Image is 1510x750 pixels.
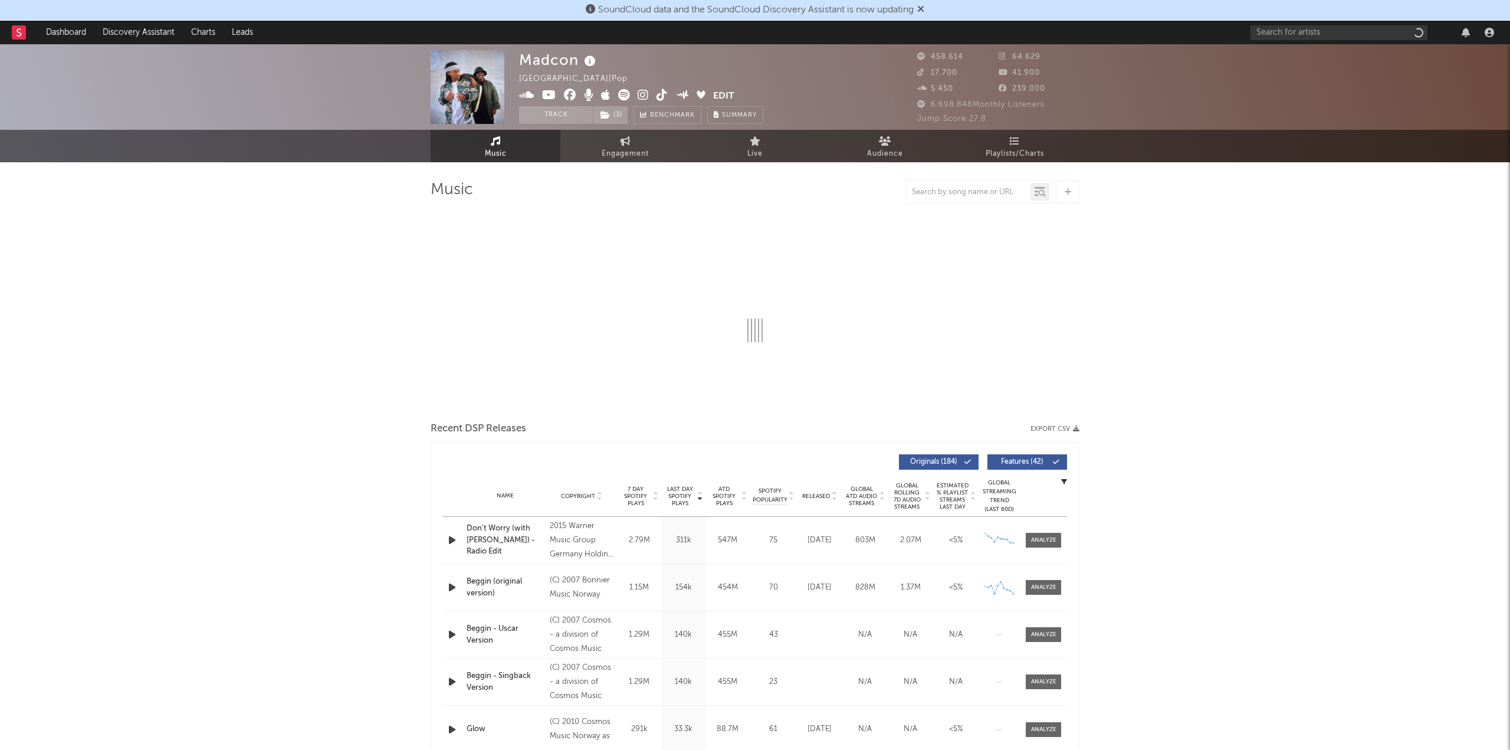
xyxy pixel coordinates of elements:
span: Audience [867,147,903,161]
span: Recent DSP Releases [431,422,526,436]
span: Copyright [561,493,595,500]
button: (3) [593,106,628,124]
span: Summary [722,112,757,119]
span: Dismiss [917,5,924,15]
a: Charts [183,21,224,44]
div: [DATE] [800,723,839,735]
div: N/A [891,629,930,641]
span: 17.700 [917,69,957,77]
a: Music [431,130,560,162]
div: 33.3k [664,723,703,735]
button: Originals(184) [899,454,979,470]
span: Jump Score: 27.8 [917,115,986,123]
span: Engagement [602,147,649,161]
span: Playlists/Charts [986,147,1044,161]
button: Features(42) [987,454,1067,470]
div: 311k [664,535,703,546]
span: Last Day Spotify Plays [664,486,695,507]
a: Audience [820,130,950,162]
div: 88.7M [708,723,747,735]
div: [GEOGRAPHIC_DATA] | Pop [519,72,641,86]
a: Glow [467,723,544,735]
a: Beggin (original version) [467,576,544,599]
div: 2.79M [620,535,658,546]
span: Spotify Popularity [753,487,787,505]
span: Music [485,147,507,161]
div: 1.29M [620,629,658,641]
span: Benchmark [650,109,695,123]
span: 41.900 [999,69,1040,77]
div: N/A [845,629,885,641]
div: 154k [664,582,703,594]
div: N/A [845,723,885,735]
div: 1.37M [891,582,930,594]
div: 43 [753,629,794,641]
div: N/A [936,629,976,641]
span: 5.450 [917,85,953,93]
button: Track [519,106,593,124]
input: Search for artists [1250,25,1427,40]
div: 140k [664,629,703,641]
div: 2015 Warner Music Group Germany Holding GmbH / A Warner Music Group Company [550,519,614,562]
div: Global Streaming Trend (Last 60D) [981,479,1017,514]
div: (C) 2007 Cosmos - a division of Cosmos Music [550,661,614,703]
div: Madcon [519,50,599,70]
div: 828M [845,582,885,594]
a: Playlists/Charts [950,130,1079,162]
div: <5% [936,582,976,594]
span: ATD Spotify Plays [708,486,740,507]
div: 455M [708,629,747,641]
span: Features ( 42 ) [995,458,1049,466]
div: (C) 2010 Cosmos Music Norway as [550,715,614,744]
span: 6.698.848 Monthly Listeners [917,101,1045,109]
div: (C) 2007 Cosmos - a division of Cosmos Music [550,614,614,656]
div: <5% [936,723,976,735]
button: Edit [713,89,734,104]
div: 75 [753,535,794,546]
a: Don't Worry (with [PERSON_NAME]) - Radio Edit [467,523,544,558]
div: 2.07M [891,535,930,546]
input: Search by song name or URL [906,188,1030,197]
div: [DATE] [800,582,839,594]
span: 239.000 [999,85,1045,93]
span: Global Rolling 7D Audio Streams [891,482,923,510]
span: Released [802,493,830,500]
span: Originals ( 184 ) [907,458,961,466]
button: Export CSV [1030,425,1079,433]
a: Live [690,130,820,162]
a: Engagement [560,130,690,162]
a: Beggin - Singback Version [467,670,544,693]
div: 70 [753,582,794,594]
span: 7 Day Spotify Plays [620,486,651,507]
div: 803M [845,535,885,546]
div: 61 [753,723,794,735]
div: (C) 2007 Bonnier Music Norway [550,574,614,602]
a: Benchmark [633,106,701,124]
div: Name [467,492,544,500]
span: Live [747,147,763,161]
div: N/A [845,676,885,688]
div: N/A [891,723,930,735]
div: 1.29M [620,676,658,688]
a: Beggin - Uscar Version [467,623,544,646]
button: Summary [707,106,763,124]
span: 458.614 [917,53,963,61]
a: Dashboard [38,21,94,44]
div: N/A [891,676,930,688]
span: 64.629 [999,53,1040,61]
div: 1.15M [620,582,658,594]
div: 455M [708,676,747,688]
div: 547M [708,535,747,546]
span: SoundCloud data and the SoundCloud Discovery Assistant is now updating [598,5,914,15]
div: N/A [936,676,976,688]
a: Leads [224,21,261,44]
span: Global ATD Audio Streams [845,486,878,507]
div: 454M [708,582,747,594]
div: [DATE] [800,535,839,546]
a: Discovery Assistant [94,21,183,44]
